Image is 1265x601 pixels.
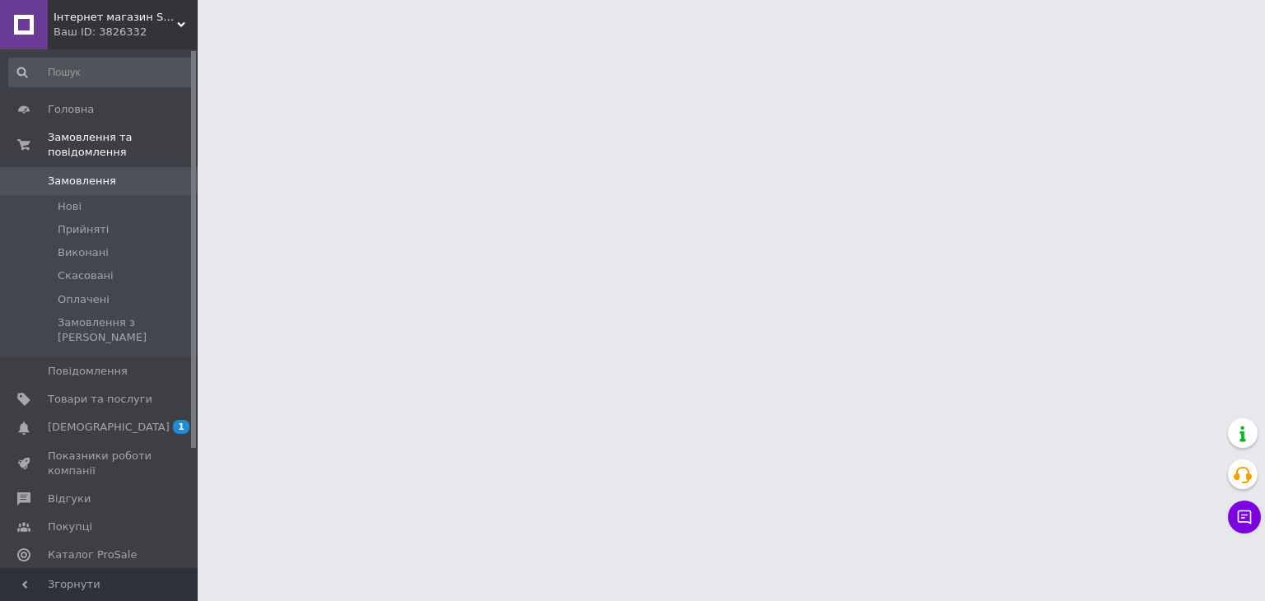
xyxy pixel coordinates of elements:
span: Показники роботи компанії [48,449,152,478]
span: Покупці [48,519,92,534]
span: Прийняті [58,222,109,237]
input: Пошук [8,58,194,87]
span: Каталог ProSale [48,547,137,562]
span: Нові [58,199,82,214]
span: Інтернет магазин Sayron [54,10,177,25]
button: Чат з покупцем [1228,501,1261,533]
span: Головна [48,102,94,117]
span: Замовлення та повідомлення [48,130,198,160]
span: 1 [173,420,189,434]
span: [DEMOGRAPHIC_DATA] [48,420,170,435]
span: Відгуки [48,492,91,506]
div: Ваш ID: 3826332 [54,25,198,40]
span: Товари та послуги [48,392,152,407]
span: Замовлення [48,174,116,189]
span: Замовлення з [PERSON_NAME] [58,315,193,345]
span: Виконані [58,245,109,260]
span: Оплачені [58,292,110,307]
span: Повідомлення [48,364,128,379]
span: Скасовані [58,268,114,283]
